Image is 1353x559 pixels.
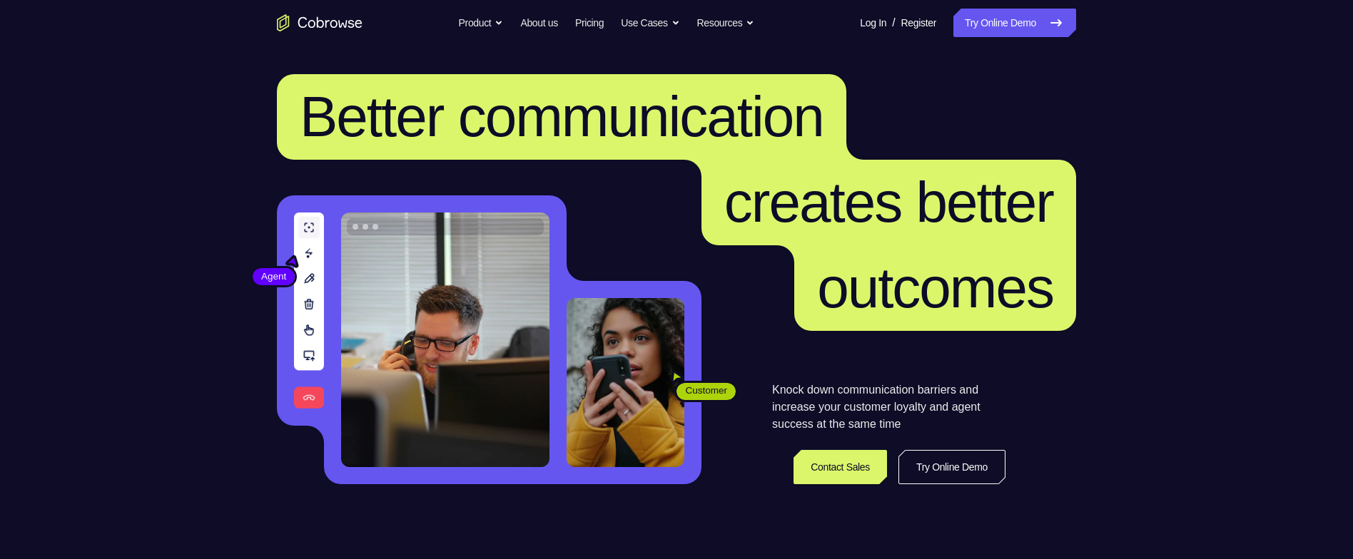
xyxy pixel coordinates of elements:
span: Better communication [300,85,824,148]
p: Knock down communication barriers and increase your customer loyalty and agent success at the sam... [772,381,1005,433]
button: Product [459,9,504,37]
a: Register [901,9,936,37]
a: About us [520,9,557,37]
a: Log In [860,9,886,37]
span: creates better [724,170,1053,234]
span: / [892,14,895,31]
a: Try Online Demo [898,450,1005,484]
img: A customer support agent talking on the phone [341,212,549,467]
a: Pricing [575,9,604,37]
a: Go to the home page [277,14,363,31]
button: Resources [697,9,755,37]
span: outcomes [817,256,1053,319]
button: Use Cases [621,9,679,37]
img: A customer holding their phone [567,298,684,467]
a: Contact Sales [794,450,887,484]
a: Try Online Demo [953,9,1076,37]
